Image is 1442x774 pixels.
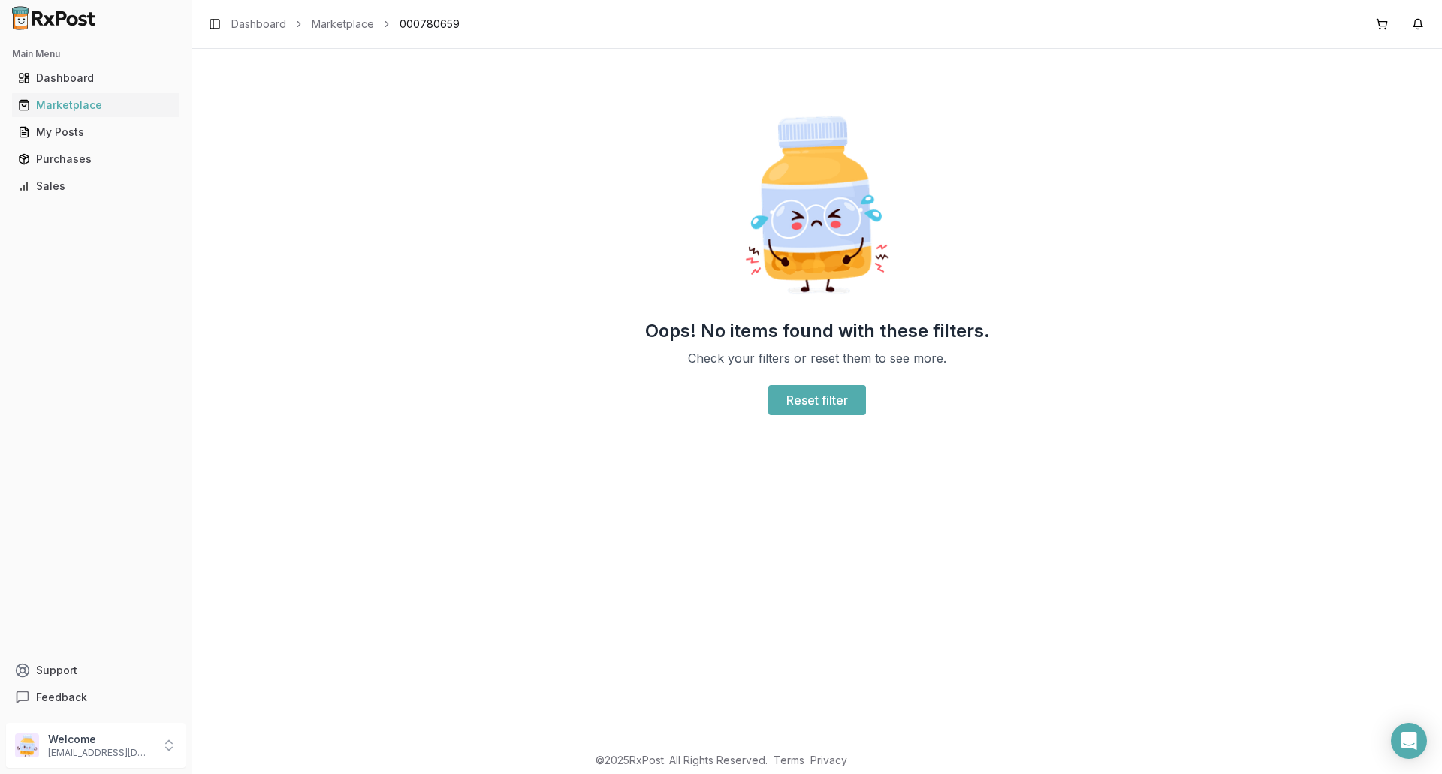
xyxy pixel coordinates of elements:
[48,747,152,759] p: [EMAIL_ADDRESS][DOMAIN_NAME]
[6,684,186,711] button: Feedback
[6,6,102,30] img: RxPost Logo
[6,93,186,117] button: Marketplace
[688,349,946,367] p: Check your filters or reset them to see more.
[12,48,179,60] h2: Main Menu
[400,17,460,32] span: 000780659
[18,125,173,140] div: My Posts
[15,733,39,757] img: User avatar
[36,690,87,705] span: Feedback
[12,92,179,119] a: Marketplace
[231,17,286,32] a: Dashboard
[12,173,179,200] a: Sales
[6,120,186,144] button: My Posts
[48,732,152,747] p: Welcome
[810,754,847,766] a: Privacy
[231,17,460,32] nav: breadcrumb
[768,385,866,415] a: Reset filter
[312,17,374,32] a: Marketplace
[18,71,173,86] div: Dashboard
[6,174,186,198] button: Sales
[721,109,913,301] img: Sad Pill Bottle
[12,146,179,173] a: Purchases
[18,98,173,113] div: Marketplace
[12,119,179,146] a: My Posts
[18,152,173,167] div: Purchases
[1391,723,1427,759] div: Open Intercom Messenger
[774,754,804,766] a: Terms
[18,179,173,194] div: Sales
[12,65,179,92] a: Dashboard
[645,319,990,343] h2: Oops! No items found with these filters.
[6,147,186,171] button: Purchases
[6,66,186,90] button: Dashboard
[6,657,186,684] button: Support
